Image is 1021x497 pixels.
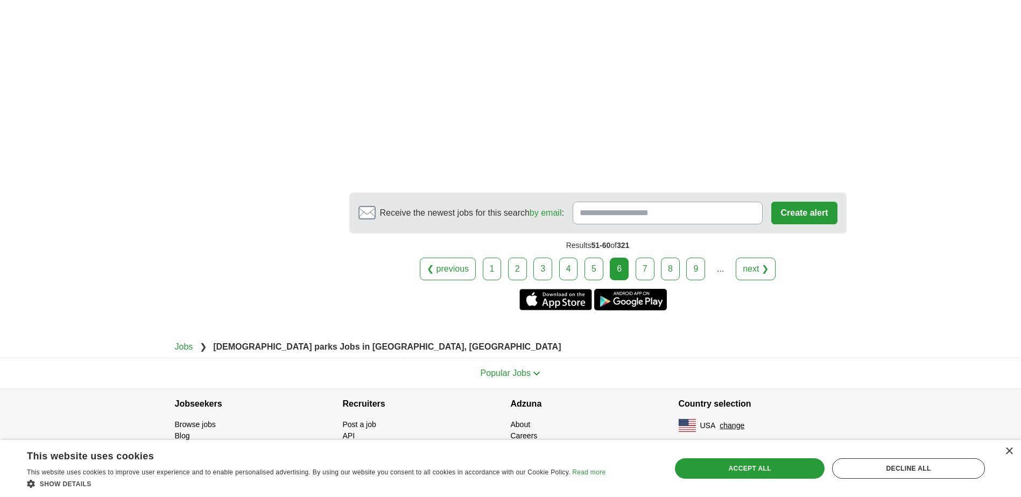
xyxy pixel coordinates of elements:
[572,468,605,476] a: Read more, opens a new window
[679,419,696,432] img: US flag
[40,480,91,488] span: Show details
[27,468,571,476] span: This website uses cookies to improve user experience and to enable personalised advertising. By u...
[533,371,540,376] img: toggle icon
[27,478,605,489] div: Show details
[585,258,603,280] a: 5
[380,207,564,219] span: Receive the newest jobs for this search :
[420,258,476,280] a: ❮ previous
[343,420,376,429] a: Post a job
[175,431,190,440] a: Blog
[481,368,531,378] span: Popular Jobs
[511,420,531,429] a: About
[771,202,837,224] button: Create alert
[200,342,207,351] span: ❯
[636,258,654,280] a: 7
[483,258,502,280] a: 1
[736,258,776,280] a: next ❯
[530,208,562,217] a: by email
[617,241,629,250] span: 321
[175,342,193,351] a: Jobs
[213,342,561,351] strong: [DEMOGRAPHIC_DATA] parks Jobs in [GEOGRAPHIC_DATA], [GEOGRAPHIC_DATA]
[1005,448,1013,456] div: Close
[533,258,552,280] a: 3
[511,431,538,440] a: Careers
[343,431,355,440] a: API
[27,446,579,463] div: This website uses cookies
[832,458,985,479] div: Decline all
[610,258,629,280] div: 6
[591,241,610,250] span: 51-60
[700,420,716,431] span: USA
[349,233,847,258] div: Results of
[175,420,216,429] a: Browse jobs
[679,389,847,419] h4: Country selection
[519,289,592,310] a: Get the iPhone app
[675,458,825,479] div: Accept all
[710,258,731,280] div: ...
[686,258,705,280] a: 9
[661,258,680,280] a: 8
[594,289,667,310] a: Get the Android app
[559,258,578,280] a: 4
[720,420,744,431] button: change
[508,258,527,280] a: 2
